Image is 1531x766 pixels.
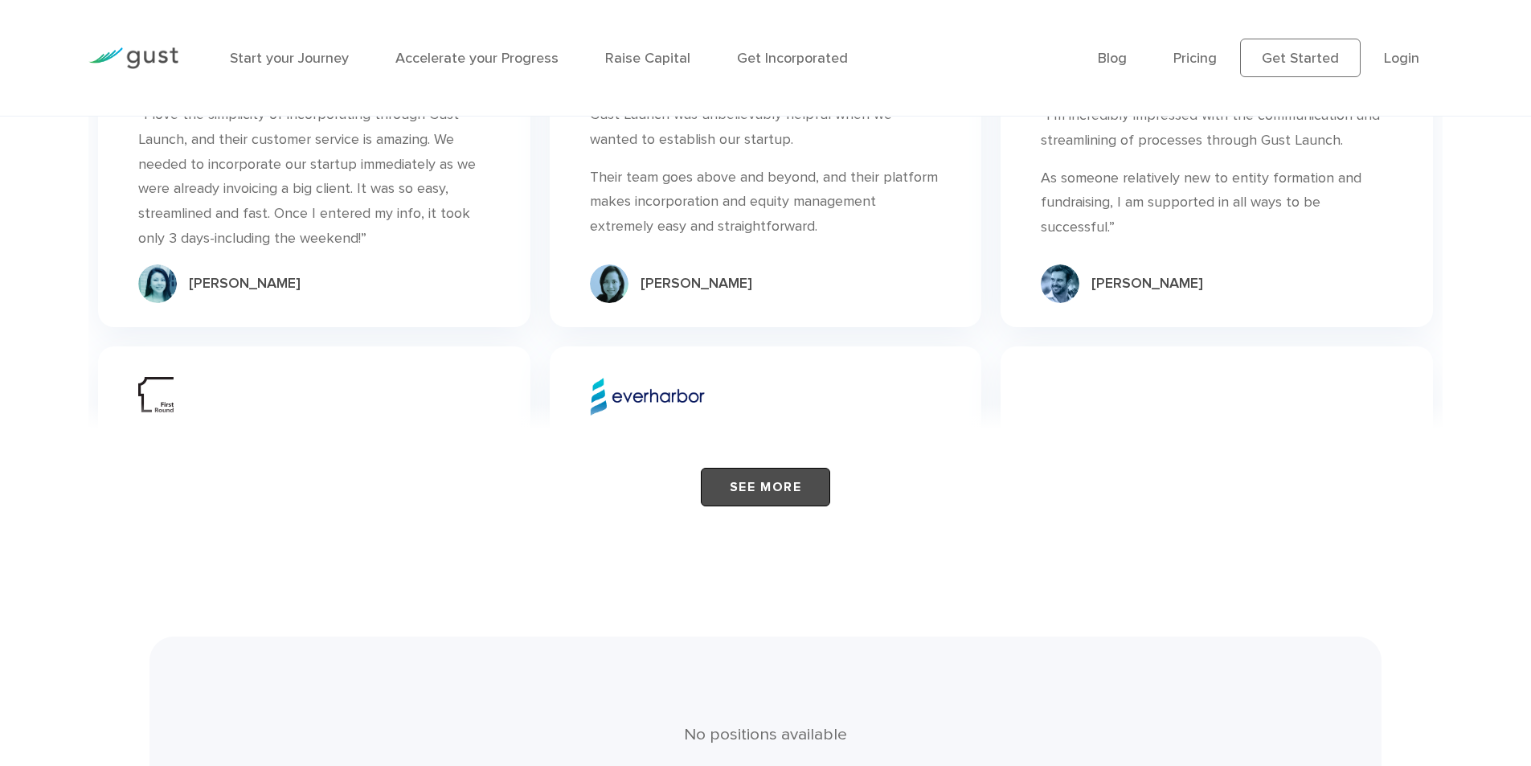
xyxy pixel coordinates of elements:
img: Everharbor [590,377,706,416]
div: [PERSON_NAME] [641,274,752,293]
a: Login [1384,50,1419,67]
a: Blog [1098,50,1127,67]
p: No positions available [188,722,1342,747]
p: Gust Launch was unbelievably helpful when we wanted to establish our startup. [590,103,941,153]
p: Their team goes above and beyond, and their platform makes incorporation and equity management ex... [590,166,941,240]
p: As someone relatively new to entity formation and fundraising, I am supported in all ways to be s... [1041,166,1392,240]
div: [PERSON_NAME] [1091,274,1203,293]
p: “I love the simplicity of incorporating through Gust Launch, and their customer service is amazin... [138,103,489,252]
a: Get Started [1240,39,1361,77]
p: “I’m incredibly impressed with the communication and streamlining of processes through Gust Launch. [1041,104,1392,154]
img: Stephanie A265488e5bd0cda66f30a9b87e05ab8ceddb255120df04412edde4293bb19ee7 [138,264,177,303]
a: Get Incorporated [737,50,848,67]
img: First Round [138,377,174,412]
a: Accelerate your Progress [395,50,559,67]
a: Pricing [1173,50,1217,67]
img: Gust Logo [88,47,178,69]
a: Raise Capital [605,50,690,67]
a: See More [701,468,830,506]
a: Start your Journey [230,50,349,67]
img: Brent D55d81dbb4f7d2a1e91ae14248d70b445552e6f4f64c2412a5767280fe225c96 [1041,264,1079,303]
div: [PERSON_NAME] [189,274,301,293]
img: Sylphiel2 4ac7317f5f652bf5fa0084d871f83f84be9eb731b28548c64c2f2342b2042ebe [590,264,628,303]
